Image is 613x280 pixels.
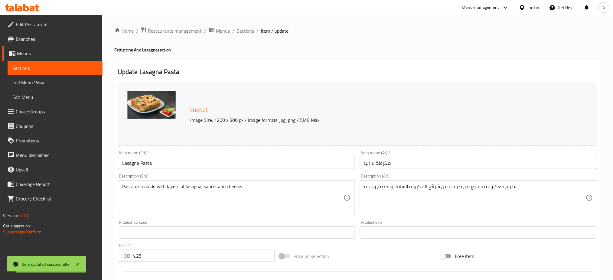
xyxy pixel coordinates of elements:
[2,148,103,162] a: Menu disclaimer
[22,261,69,268] div: Item updated successfully
[17,50,98,57] span: Menus
[209,27,230,35] a: Menus
[16,108,98,115] span: Choice Groups
[16,195,98,202] span: Grocery Checklist
[603,4,605,11] span: A
[294,252,329,260] span: Price on selection
[2,162,103,177] a: Upsell
[132,250,275,262] input: Please enter price
[2,104,103,119] a: Choice Groups
[122,252,130,259] p: JOD
[114,47,601,53] h4: Fettuccine And Lasagna section
[360,157,597,169] input: Enter name Ar
[122,184,344,212] textarea: Pasta dish made with layers of lasagna, sauce, and cheese.
[3,228,41,236] a: Support.OpsPlatform
[2,46,103,61] a: Menus
[190,106,208,115] span: Change
[12,93,98,101] span: Edit Menu
[118,67,597,77] h2: Update Lasagna Pasta
[2,133,103,148] a: Promotions
[136,27,138,34] li: /
[2,177,103,191] a: Coverage Report
[19,212,28,220] span: 1.0.0
[114,27,134,34] a: Home
[12,64,98,72] span: Sections
[12,79,98,86] span: Full Menu View
[114,27,601,35] nav: breadcrumb
[462,4,499,11] div: Menu-management
[204,27,206,34] li: /
[2,17,103,32] a: Edit Restaurant
[2,32,103,46] a: Branches
[256,27,259,34] li: /
[188,104,211,116] button: Change
[360,226,597,239] input: Please enter product sku
[3,212,18,220] span: Version:
[16,181,98,188] span: Coverage Report
[16,137,98,144] span: Promotions
[148,27,202,34] span: Restaurants management
[2,119,103,133] a: Coupons
[232,27,234,34] li: /
[16,166,98,173] span: Upsell
[216,27,230,34] span: Menus
[16,35,98,43] span: Branches
[455,252,474,260] span: Free item
[141,27,202,35] a: Restaurants management
[8,90,103,104] a: Edit Menu
[364,184,586,212] textarea: طبق معكرونة مصنوع من طبقات من شرائح المكرونة لاسانيا، وصلصة، وجبنة.
[188,116,533,124] p: Image Size: 1200 x 800 px / Image formats: jpg, png / 5MB Max.
[8,61,103,75] a: Sections
[118,157,355,169] input: Enter name En
[261,27,289,34] span: item / update
[127,91,176,119] img: download_-_2021-11-1_637723249678061102.jpg
[2,191,103,206] a: Grocery Checklist
[528,4,540,11] div: Jordan
[16,151,98,159] span: Menu disclaimer
[118,226,355,239] input: Please enter product barcode
[237,27,254,34] a: Sections
[16,122,98,130] span: Coupons
[8,75,103,90] a: Full Menu View
[16,21,98,28] span: Edit Restaurant
[3,222,31,230] span: Get support on:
